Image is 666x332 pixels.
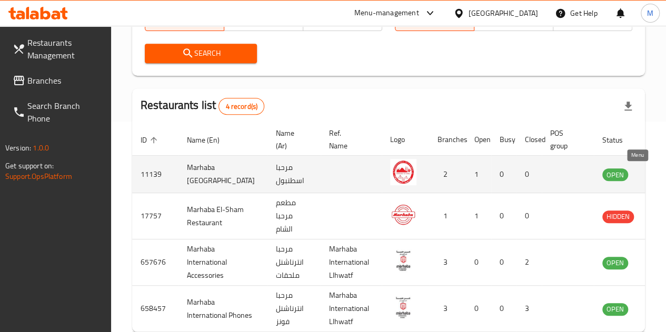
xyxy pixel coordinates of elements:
td: Marhaba International Accessories [178,239,267,286]
td: 0 [491,193,516,239]
td: مرحبا انترناشنل فونز [267,286,321,332]
span: TGO [228,13,299,28]
span: TMP [307,13,378,28]
button: Search [145,44,257,63]
span: All [150,13,220,28]
span: Branches [27,74,103,87]
img: Marhaba International Phones [390,294,416,320]
td: Marhaba International Llhwatf [321,239,382,286]
td: 0 [516,156,542,193]
span: Get support on: [5,159,54,173]
td: Marhaba El-Sham Restaurant [178,193,267,239]
td: 657676 [132,239,178,286]
a: Restaurants Management [4,30,111,68]
td: 3 [516,286,542,332]
a: Branches [4,68,111,93]
img: Marhaba International Accessories [390,247,416,274]
td: 658457 [132,286,178,332]
div: Export file [615,94,641,119]
span: No [558,13,628,28]
span: Status [602,134,637,146]
td: 0 [491,156,516,193]
td: Marhaba International Phones [178,286,267,332]
div: [GEOGRAPHIC_DATA] [469,7,538,19]
span: Ref. Name [329,127,369,152]
div: Menu-management [354,7,419,19]
a: Support.OpsPlatform [5,169,72,183]
td: 1 [429,193,466,239]
td: 2 [516,239,542,286]
td: 11139 [132,156,178,193]
th: Branches [429,124,466,156]
td: مطعم مرحبا الشام [267,193,321,239]
img: Marhaba El-Sham Restaurant [390,201,416,227]
th: Busy [491,124,516,156]
span: All [400,13,470,28]
td: 0 [516,193,542,239]
span: Version: [5,141,31,155]
img: Marhaba Istanbul [390,159,416,185]
span: ID [141,134,161,146]
td: 2 [429,156,466,193]
span: Name (Ar) [276,127,308,152]
td: Marhaba [GEOGRAPHIC_DATA] [178,156,267,193]
td: 0 [491,239,516,286]
th: Closed [516,124,542,156]
span: Yes [479,13,549,28]
th: Open [466,124,491,156]
div: OPEN [602,257,628,269]
td: مرحبا اسطنبول [267,156,321,193]
span: Name (En) [187,134,233,146]
h2: Restaurants list [141,97,264,115]
td: 0 [491,286,516,332]
td: 1 [466,193,491,239]
span: M [647,7,653,19]
td: 17757 [132,193,178,239]
span: Search [153,47,249,60]
a: Search Branch Phone [4,93,111,131]
div: OPEN [602,303,628,316]
td: 1 [466,156,491,193]
td: Marhaba International Llhwatf [321,286,382,332]
td: 3 [429,286,466,332]
span: Restaurants Management [27,36,103,62]
span: 4 record(s) [219,102,264,112]
td: 0 [466,239,491,286]
td: 3 [429,239,466,286]
span: OPEN [602,257,628,269]
th: Logo [382,124,429,156]
span: OPEN [602,303,628,315]
span: HIDDEN [602,210,634,223]
span: Search Branch Phone [27,99,103,125]
td: 0 [466,286,491,332]
span: OPEN [602,169,628,181]
span: 1.0.0 [33,141,49,155]
span: POS group [550,127,581,152]
td: مرحبا انترناشنل ملحقات [267,239,321,286]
